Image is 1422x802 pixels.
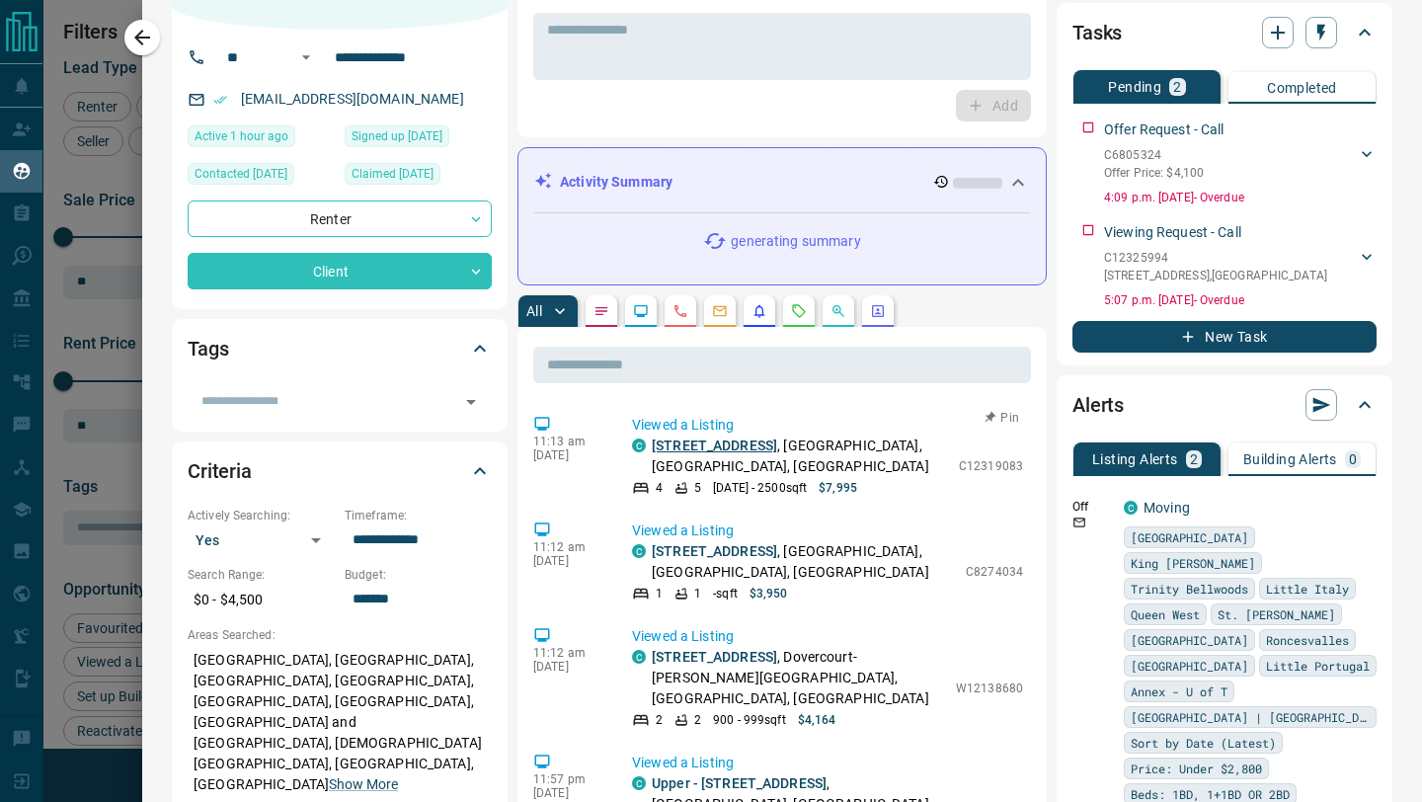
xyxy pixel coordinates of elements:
a: [STREET_ADDRESS] [652,438,777,453]
span: St. [PERSON_NAME] [1218,604,1335,624]
span: Claimed [DATE] [352,164,434,184]
p: C12319083 [959,457,1023,475]
p: Search Range: [188,566,335,584]
div: condos.ca [632,776,646,790]
span: Little Portugal [1266,656,1370,676]
p: Viewed a Listing [632,626,1023,647]
div: C12325994[STREET_ADDRESS],[GEOGRAPHIC_DATA] [1104,245,1377,288]
p: 2 [1173,80,1181,94]
div: Tasks [1072,9,1377,56]
a: Upper - [STREET_ADDRESS] [652,775,827,791]
span: [GEOGRAPHIC_DATA] | [GEOGRAPHIC_DATA] [1131,707,1370,727]
p: 11:13 am [533,435,602,448]
svg: Notes [593,303,609,319]
a: [STREET_ADDRESS] [652,649,777,665]
p: Activity Summary [560,172,672,193]
p: Areas Searched: [188,626,492,644]
p: Budget: [345,566,492,584]
p: - sqft [713,585,738,602]
svg: Email Verified [213,93,227,107]
p: Pending [1108,80,1161,94]
p: Off [1072,498,1112,516]
h2: Tasks [1072,17,1122,48]
div: Criteria [188,447,492,495]
p: C6805324 [1104,146,1204,164]
span: King [PERSON_NAME] [1131,553,1255,573]
p: 11:12 am [533,540,602,554]
p: Offer Price: $4,100 [1104,164,1204,182]
svg: Lead Browsing Activity [633,303,649,319]
p: Listing Alerts [1092,452,1178,466]
span: Price: Under $2,800 [1131,759,1262,778]
span: Trinity Bellwoods [1131,579,1248,599]
div: Wed Feb 05 2020 [345,125,492,153]
p: W12138680 [956,680,1023,697]
button: New Task [1072,321,1377,353]
p: [DATE] [533,448,602,462]
p: 0 [1349,452,1357,466]
a: Moving [1144,500,1190,516]
span: [GEOGRAPHIC_DATA] [1131,656,1248,676]
p: $7,995 [819,479,857,497]
span: Roncesvalles [1266,630,1349,650]
p: $0 - $4,500 [188,584,335,616]
div: Alerts [1072,381,1377,429]
span: [GEOGRAPHIC_DATA] [1131,630,1248,650]
span: Little Italy [1266,579,1349,599]
div: condos.ca [632,544,646,558]
svg: Requests [791,303,807,319]
div: condos.ca [632,650,646,664]
span: Active 1 hour ago [195,126,288,146]
svg: Listing Alerts [751,303,767,319]
p: Viewed a Listing [632,521,1023,541]
p: 2 [656,711,663,729]
span: Annex - U of T [1131,682,1227,701]
div: condos.ca [632,439,646,452]
p: 11:57 pm [533,772,602,786]
p: 4:09 p.m. [DATE] - Overdue [1104,189,1377,206]
div: Wed Feb 05 2020 [345,163,492,191]
span: Sort by Date (Latest) [1131,733,1276,753]
button: Pin [974,409,1031,427]
p: 1 [656,585,663,602]
span: Contacted [DATE] [195,164,287,184]
p: 5:07 p.m. [DATE] - Overdue [1104,291,1377,309]
p: , [GEOGRAPHIC_DATA], [GEOGRAPHIC_DATA], [GEOGRAPHIC_DATA] [652,541,956,583]
div: C6805324Offer Price: $4,100 [1104,142,1377,186]
div: Thu Aug 14 2025 [188,125,335,153]
svg: Opportunities [830,303,846,319]
a: [EMAIL_ADDRESS][DOMAIN_NAME] [241,91,464,107]
p: 4 [656,479,663,497]
p: generating summary [731,231,860,252]
p: 900 - 999 sqft [713,711,785,729]
p: [DATE] [533,786,602,800]
p: Actively Searching: [188,507,335,524]
p: , Dovercourt-[PERSON_NAME][GEOGRAPHIC_DATA], [GEOGRAPHIC_DATA], [GEOGRAPHIC_DATA] [652,647,946,709]
span: [GEOGRAPHIC_DATA] [1131,527,1248,547]
button: Open [294,45,318,69]
p: C8274034 [966,563,1023,581]
p: 5 [694,479,701,497]
div: Client [188,253,492,289]
p: 1 [694,585,701,602]
svg: Calls [672,303,688,319]
div: Thu Sep 14 2023 [188,163,335,191]
p: Timeframe: [345,507,492,524]
p: Completed [1267,81,1337,95]
p: Offer Request - Call [1104,120,1224,140]
button: Show More [329,774,398,795]
div: condos.ca [1124,501,1138,515]
svg: Agent Actions [870,303,886,319]
p: 2 [1190,452,1198,466]
p: 11:12 am [533,646,602,660]
p: All [526,304,542,318]
p: 2 [694,711,701,729]
svg: Email [1072,516,1086,529]
a: [STREET_ADDRESS] [652,543,777,559]
p: $4,164 [798,711,836,729]
p: , [GEOGRAPHIC_DATA], [GEOGRAPHIC_DATA], [GEOGRAPHIC_DATA] [652,436,949,477]
h2: Alerts [1072,389,1124,421]
div: Renter [188,200,492,237]
h2: Criteria [188,455,252,487]
p: C12325994 [1104,249,1327,267]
